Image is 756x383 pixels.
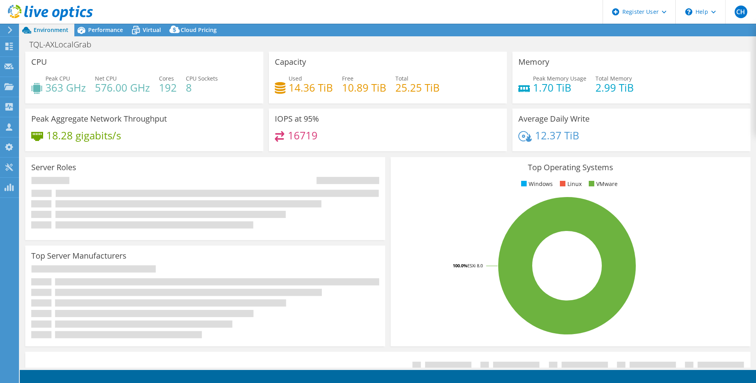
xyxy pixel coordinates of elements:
[45,83,86,92] h4: 363 GHz
[186,75,218,82] span: CPU Sockets
[595,75,632,82] span: Total Memory
[45,75,70,82] span: Peak CPU
[535,131,579,140] h4: 12.37 TiB
[595,83,634,92] h4: 2.99 TiB
[26,40,104,49] h1: TQL-AXLocalGrab
[685,8,692,15] svg: \n
[275,115,319,123] h3: IOPS at 95%
[533,83,586,92] h4: 1.70 TiB
[181,26,217,34] span: Cloud Pricing
[397,163,745,172] h3: Top Operating Systems
[587,180,618,188] li: VMware
[518,115,590,123] h3: Average Daily Write
[275,58,306,66] h3: Capacity
[289,83,333,92] h4: 14.36 TiB
[143,26,161,34] span: Virtual
[518,58,549,66] h3: Memory
[467,263,483,268] tspan: ESXi 8.0
[95,75,117,82] span: Net CPU
[395,75,408,82] span: Total
[31,163,76,172] h3: Server Roles
[342,83,386,92] h4: 10.89 TiB
[31,58,47,66] h3: CPU
[533,75,586,82] span: Peak Memory Usage
[88,26,123,34] span: Performance
[453,263,467,268] tspan: 100.0%
[46,131,121,140] h4: 18.28 gigabits/s
[186,83,218,92] h4: 8
[95,83,150,92] h4: 576.00 GHz
[31,115,167,123] h3: Peak Aggregate Network Throughput
[31,252,127,260] h3: Top Server Manufacturers
[735,6,747,18] span: CH
[558,180,582,188] li: Linux
[34,26,68,34] span: Environment
[288,131,318,140] h4: 16719
[289,75,302,82] span: Used
[159,75,174,82] span: Cores
[342,75,353,82] span: Free
[395,83,440,92] h4: 25.25 TiB
[159,83,177,92] h4: 192
[519,180,553,188] li: Windows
